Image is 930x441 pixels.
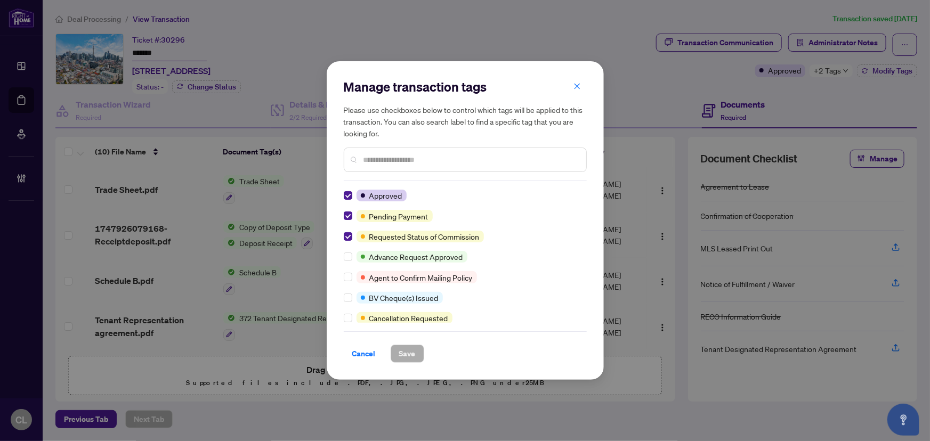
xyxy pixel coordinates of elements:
[344,104,587,139] h5: Please use checkboxes below to control which tags will be applied to this transaction. You can al...
[344,345,384,363] button: Cancel
[369,210,428,222] span: Pending Payment
[369,231,480,242] span: Requested Status of Commission
[369,292,439,304] span: BV Cheque(s) Issued
[369,312,448,324] span: Cancellation Requested
[391,345,424,363] button: Save
[887,404,919,436] button: Open asap
[369,190,402,201] span: Approved
[369,272,473,283] span: Agent to Confirm Mailing Policy
[369,251,463,263] span: Advance Request Approved
[344,78,587,95] h2: Manage transaction tags
[352,345,376,362] span: Cancel
[573,83,581,90] span: close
